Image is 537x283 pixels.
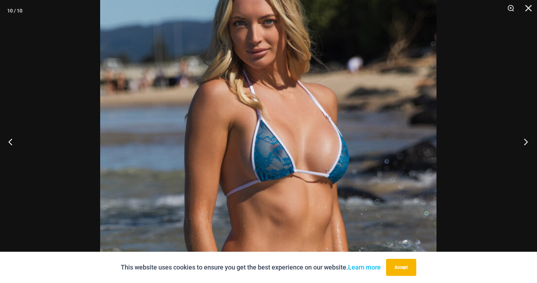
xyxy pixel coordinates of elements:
[348,263,381,271] a: Learn more
[121,262,381,273] p: This website uses cookies to ensure you get the best experience on our website.
[510,124,537,159] button: Next
[7,5,22,16] div: 10 / 10
[386,259,416,276] button: Accept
